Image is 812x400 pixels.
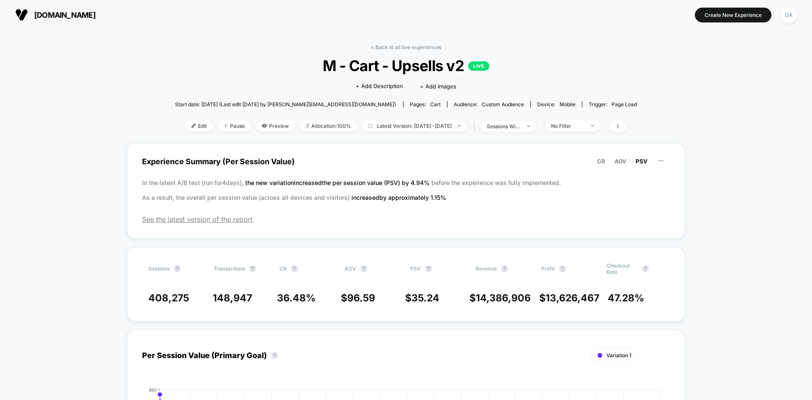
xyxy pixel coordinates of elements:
[280,265,287,272] span: CR
[149,387,156,392] tspan: $60
[347,292,375,304] span: 96.59
[458,125,461,127] img: end
[299,120,357,132] span: Allocation: 100%
[636,158,647,165] span: PSV
[34,11,96,19] span: [DOMAIN_NAME]
[198,57,614,74] span: M - Cart - Upsells v2
[541,265,555,272] span: Profit
[501,265,508,272] button: ?
[142,215,670,223] span: See the latest version of the report
[546,292,599,304] span: 13,626,467
[559,265,566,272] button: ?
[148,265,170,272] span: Sessions
[15,8,28,21] img: Visually logo
[597,158,605,165] span: CR
[371,44,441,50] a: < Back to all live experiences
[642,265,649,272] button: ?
[142,152,670,171] span: Experience Summary (Per Session Value)
[633,157,650,165] button: PSV
[780,7,797,23] div: DA
[476,265,497,272] span: Revenue
[277,292,315,304] span: 36.48 %
[410,265,421,272] span: PSV
[405,292,439,304] span: $
[345,265,356,272] span: AOV
[425,265,432,272] button: ?
[472,120,480,132] span: |
[591,125,594,127] img: end
[360,265,367,272] button: ?
[13,8,98,22] button: [DOMAIN_NAME]
[614,158,626,165] span: AOV
[271,352,278,359] button: ?
[174,265,181,272] button: ?
[255,120,295,132] span: Preview
[468,61,489,71] p: LIVE
[695,8,771,22] button: Create New Experience
[539,292,599,304] span: $
[368,124,373,128] img: calendar
[560,101,576,108] span: mobile
[245,179,431,186] span: the new variation increased the per session value (PSV) by 4.94 %
[551,123,585,129] div: No Filter
[469,292,531,304] span: $
[612,101,637,108] span: Page Load
[482,101,524,108] span: Custom Audience
[606,352,631,359] span: Variation 1
[249,265,256,272] button: ?
[530,101,582,108] span: Device:
[778,6,799,24] button: DA
[306,124,309,128] img: rebalance
[411,292,439,304] span: 35.24
[606,262,638,275] span: Checkout Rate
[410,101,441,108] div: Pages:
[595,157,608,165] button: CR
[224,124,228,128] img: end
[356,82,403,91] span: + Add Description
[612,157,629,165] button: AOV
[213,292,252,304] span: 148,947
[214,265,245,272] span: Transactions
[291,265,298,272] button: ?
[589,101,637,108] div: Trigger:
[420,83,456,90] span: + Add Images
[351,194,446,201] span: increased by approximately 1.15 %
[175,101,396,108] span: Start date: [DATE] (Last edit [DATE] by [PERSON_NAME][EMAIL_ADDRESS][DOMAIN_NAME])
[487,123,521,130] div: sessions with impression
[362,120,467,132] span: Latest Version: [DATE] - [DATE]
[430,101,441,108] span: cart
[217,120,251,132] span: Pause
[142,175,670,205] p: In the latest A/B test (run for 4 days), before the experience was fully implemented. As a result...
[608,292,644,304] span: 47.28 %
[192,124,196,128] img: edit
[527,125,530,127] img: end
[476,292,531,304] span: 14,386,906
[454,101,524,108] div: Audience:
[341,292,375,304] span: $
[148,292,189,304] span: 408,275
[185,120,213,132] span: Edit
